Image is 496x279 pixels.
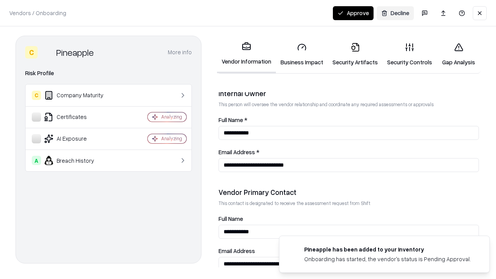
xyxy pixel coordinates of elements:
[161,114,182,120] div: Analyzing
[289,245,298,255] img: pineappleenergy.com
[304,245,471,253] div: Pineapple has been added to your inventory
[56,46,94,59] div: Pineapple
[161,135,182,142] div: Analyzing
[32,134,124,143] div: AI Exposure
[25,69,192,78] div: Risk Profile
[219,117,479,123] label: Full Name *
[219,216,479,222] label: Full Name
[219,101,479,108] p: This person will oversee the vendor relationship and coordinate any required assessments or appro...
[25,46,38,59] div: C
[9,9,66,17] p: Vendors / Onboarding
[32,91,41,100] div: C
[32,156,124,165] div: Breach History
[219,200,479,207] p: This contact is designated to receive the assessment request from Shift
[382,36,437,72] a: Security Controls
[377,6,414,20] button: Decline
[32,91,124,100] div: Company Maturity
[219,149,479,155] label: Email Address *
[168,45,192,59] button: More info
[219,188,479,197] div: Vendor Primary Contact
[276,36,328,72] a: Business Impact
[219,248,479,254] label: Email Address
[219,89,479,98] div: Internal Owner
[41,46,53,59] img: Pineapple
[333,6,374,20] button: Approve
[328,36,382,72] a: Security Artifacts
[304,255,471,263] div: Onboarding has started, the vendor's status is Pending Approval.
[437,36,480,72] a: Gap Analysis
[217,36,276,73] a: Vendor Information
[32,156,41,165] div: A
[32,112,124,122] div: Certificates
